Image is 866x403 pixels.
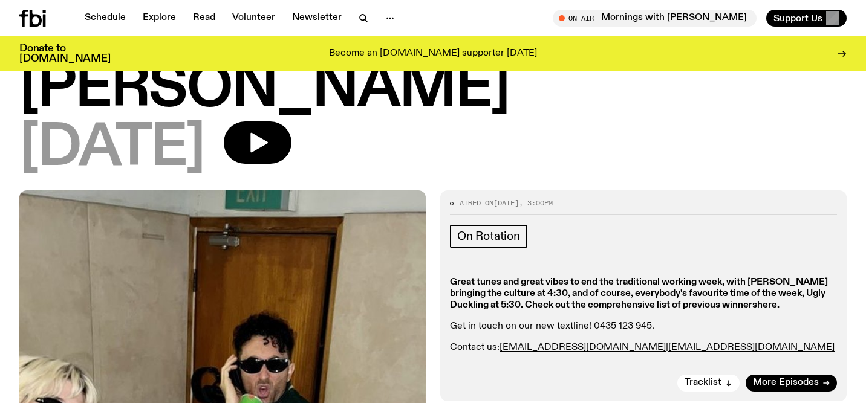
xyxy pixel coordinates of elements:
strong: Great tunes and great vibes to end the traditional working week, with [PERSON_NAME] bringing the ... [450,277,828,310]
a: Newsletter [285,10,349,27]
p: Get in touch on our new textline! 0435 123 945. [450,321,837,332]
span: [DATE] [493,198,519,208]
a: More Episodes [746,375,837,392]
a: here [757,300,777,310]
a: Explore [135,10,183,27]
p: Become an [DOMAIN_NAME] supporter [DATE] [329,48,537,59]
button: On AirMornings with [PERSON_NAME] [553,10,757,27]
span: [DATE] [19,121,204,176]
a: On Rotation [450,225,527,248]
p: Contact us: | [450,342,837,353]
span: On Rotation [457,230,520,243]
button: Support Us [766,10,847,27]
a: Volunteer [225,10,282,27]
a: [EMAIL_ADDRESS][DOMAIN_NAME] [668,343,835,352]
h1: Arvos with Ruby and [PERSON_NAME] [19,8,847,117]
span: Aired on [460,198,493,208]
strong: . [777,300,780,310]
a: Read [186,10,223,27]
a: Schedule [77,10,133,27]
span: Tracklist [685,378,721,387]
h3: Donate to [DOMAIN_NAME] [19,44,111,64]
span: More Episodes [753,378,819,387]
a: [EMAIL_ADDRESS][DOMAIN_NAME] [500,343,666,352]
span: Support Us [773,13,822,24]
span: , 3:00pm [519,198,553,208]
button: Tracklist [677,375,740,392]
